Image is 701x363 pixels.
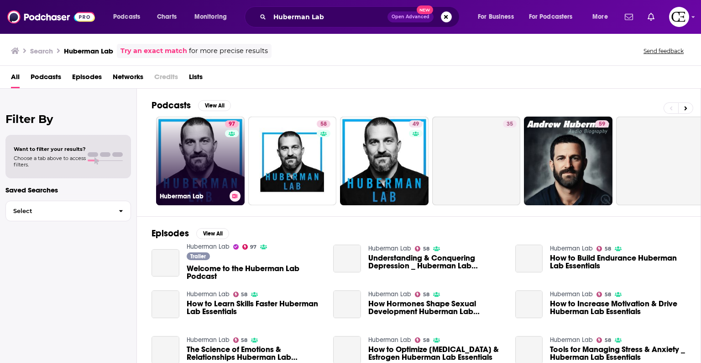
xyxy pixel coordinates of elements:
[605,338,611,342] span: 58
[152,228,189,239] h2: Episodes
[241,338,247,342] span: 58
[550,245,593,252] a: Huberman Lab
[550,336,593,344] a: Huberman Lab
[241,293,247,297] span: 58
[189,46,268,56] span: for more precise results
[152,249,179,277] a: Welcome to the Huberman Lab Podcast
[160,192,226,200] h3: Huberman Lab
[187,265,323,280] a: Welcome to the Huberman Lab Podcast
[644,9,658,25] a: Show notifications dropdown
[152,290,179,318] a: How to Learn Skills Faster Huberman Lab Essentials
[550,346,686,361] a: Tools for Managing Stress & Anxiety _ Huberman Lab Essentials
[669,7,689,27] img: User Profile
[621,9,637,25] a: Show notifications dropdown
[471,10,525,24] button: open menu
[157,11,177,23] span: Charts
[229,120,235,129] span: 97
[187,290,230,298] a: Huberman Lab
[31,69,61,88] span: Podcasts
[423,247,429,251] span: 58
[415,246,429,251] a: 58
[503,120,517,128] a: 35
[368,346,504,361] span: How to Optimize [MEDICAL_DATA] & Estrogen Huberman Lab Essentials
[423,338,429,342] span: 58
[515,290,543,318] a: How to Increase Motivation & Drive Huberman Lab Essentials
[198,100,231,111] button: View All
[417,5,433,14] span: New
[387,11,434,22] button: Open AdvancedNew
[320,120,327,129] span: 58
[6,208,111,214] span: Select
[507,120,513,129] span: 35
[156,117,245,205] a: 97Huberman Lab
[11,69,20,88] a: All
[187,243,230,251] a: Huberman Lab
[250,245,256,249] span: 97
[605,247,611,251] span: 58
[368,300,504,315] a: How Hormones Shape Sexual Development Huberman Lab Essentials
[248,117,337,205] a: 58
[5,186,131,194] p: Saved Searches
[152,100,191,111] h2: Podcasts
[596,337,611,343] a: 58
[152,100,231,111] a: PodcastsView All
[30,47,53,55] h3: Search
[550,290,593,298] a: Huberman Lab
[190,254,206,259] span: Trailer
[7,8,95,26] img: Podchaser - Follow, Share and Rate Podcasts
[592,11,608,23] span: More
[432,117,521,205] a: 35
[151,10,182,24] a: Charts
[409,120,423,128] a: 49
[595,120,609,128] a: 59
[529,11,573,23] span: For Podcasters
[333,245,361,272] a: Understanding & Conquering Depression _ Huberman Lab Essentials
[392,15,429,19] span: Open Advanced
[368,336,411,344] a: Huberman Lab
[72,69,102,88] a: Episodes
[415,337,429,343] a: 58
[5,112,131,126] h2: Filter By
[368,254,504,270] span: Understanding & Conquering Depression _ Huberman Lab Essentials
[113,11,140,23] span: Podcasts
[187,300,323,315] a: How to Learn Skills Faster Huberman Lab Essentials
[368,290,411,298] a: Huberman Lab
[187,346,323,361] a: The Science of Emotions & Relationships Huberman Lab Essentials
[413,120,419,129] span: 49
[188,10,239,24] button: open menu
[669,7,689,27] span: Logged in as cozyearthaudio
[423,293,429,297] span: 58
[187,336,230,344] a: Huberman Lab
[415,292,429,297] a: 58
[242,244,257,250] a: 97
[550,300,686,315] a: How to Increase Motivation & Drive Huberman Lab Essentials
[154,69,178,88] span: Credits
[194,11,227,23] span: Monitoring
[478,11,514,23] span: For Business
[596,246,611,251] a: 58
[599,120,605,129] span: 59
[152,228,229,239] a: EpisodesView All
[605,293,611,297] span: 58
[120,46,187,56] a: Try an exact match
[189,69,203,88] a: Lists
[523,10,586,24] button: open menu
[270,10,387,24] input: Search podcasts, credits, & more...
[14,146,86,152] span: Want to filter your results?
[368,245,411,252] a: Huberman Lab
[196,228,229,239] button: View All
[107,10,152,24] button: open menu
[586,10,619,24] button: open menu
[64,47,113,55] h3: Huberman Lab
[515,245,543,272] a: How to Build Endurance Huberman Lab Essentials
[225,120,239,128] a: 97
[5,201,131,221] button: Select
